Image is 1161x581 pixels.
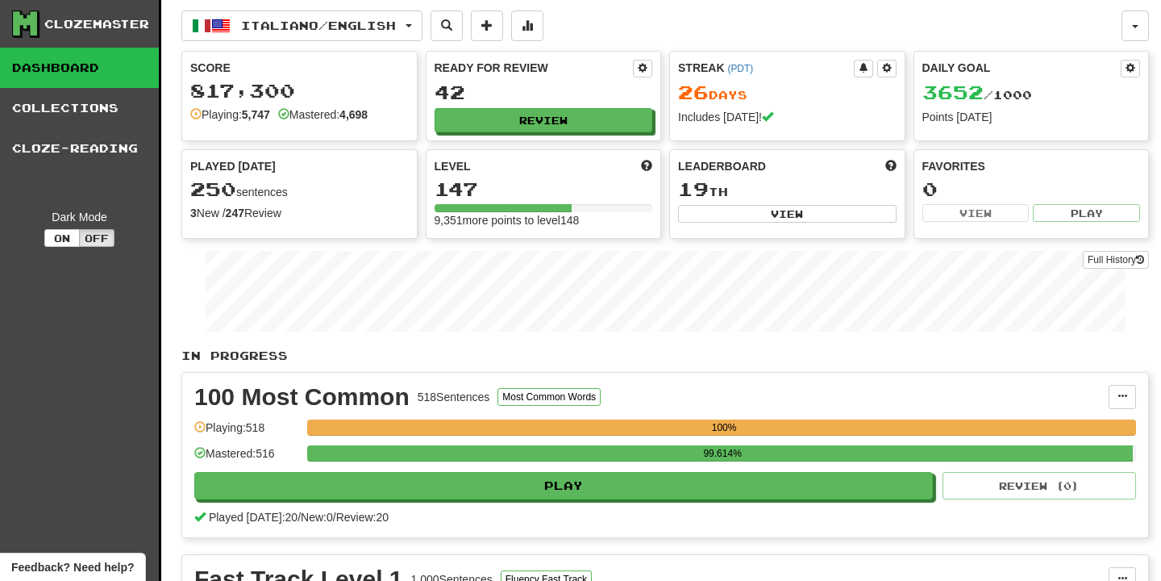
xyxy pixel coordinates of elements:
div: 0 [922,179,1141,199]
div: 100 Most Common [194,385,410,409]
button: Review [435,108,653,132]
span: / 1000 [922,88,1032,102]
div: Score [190,60,409,76]
div: Day s [678,82,897,103]
div: Dark Mode [12,209,147,225]
button: Italiano/English [181,10,422,41]
span: New: 0 [301,511,333,524]
div: th [678,179,897,200]
button: More stats [511,10,543,41]
span: Review: 20 [336,511,389,524]
button: On [44,229,80,247]
div: 42 [435,82,653,102]
button: Play [1033,204,1140,222]
button: Add sentence to collection [471,10,503,41]
span: 26 [678,81,709,103]
span: This week in points, UTC [885,158,897,174]
span: Leaderboard [678,158,766,174]
button: Off [79,229,114,247]
span: Open feedback widget [11,559,134,575]
div: 100% [312,420,1136,436]
a: (PDT) [727,63,753,74]
button: Search sentences [431,10,463,41]
span: Level [435,158,471,174]
span: / [298,511,301,524]
div: Favorites [922,158,1141,174]
div: 99.614% [312,445,1133,462]
div: 9,351 more points to level 148 [435,212,653,228]
button: View [922,204,1030,222]
div: Playing: [190,107,270,123]
div: Streak [678,60,854,76]
strong: 247 [226,207,244,219]
strong: 4,698 [339,108,368,121]
div: Includes [DATE]! [678,109,897,125]
span: 19 [678,178,709,200]
button: Play [194,472,933,499]
span: Played [DATE] [190,158,276,174]
div: Playing: 518 [194,420,299,446]
p: In Progress [181,348,1149,364]
span: Italiano / English [241,19,396,32]
div: Ready for Review [435,60,634,76]
span: / [333,511,336,524]
div: 817,300 [190,81,409,101]
span: Score more points to level up [641,158,652,174]
div: Clozemaster [44,16,149,32]
strong: 3 [190,207,197,219]
span: 250 [190,178,236,200]
div: sentences [190,179,409,200]
div: 518 Sentences [418,389,490,405]
div: Points [DATE] [922,109,1141,125]
div: Mastered: 516 [194,445,299,472]
button: View [678,205,897,223]
div: New / Review [190,205,409,221]
strong: 5,747 [242,108,270,121]
button: Review (0) [943,472,1136,499]
a: Full History [1083,251,1149,269]
span: 3652 [922,81,984,103]
div: 147 [435,179,653,199]
div: Mastered: [278,107,368,123]
div: Daily Goal [922,60,1121,77]
button: Most Common Words [497,388,601,406]
span: Played [DATE]: 20 [209,511,298,524]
